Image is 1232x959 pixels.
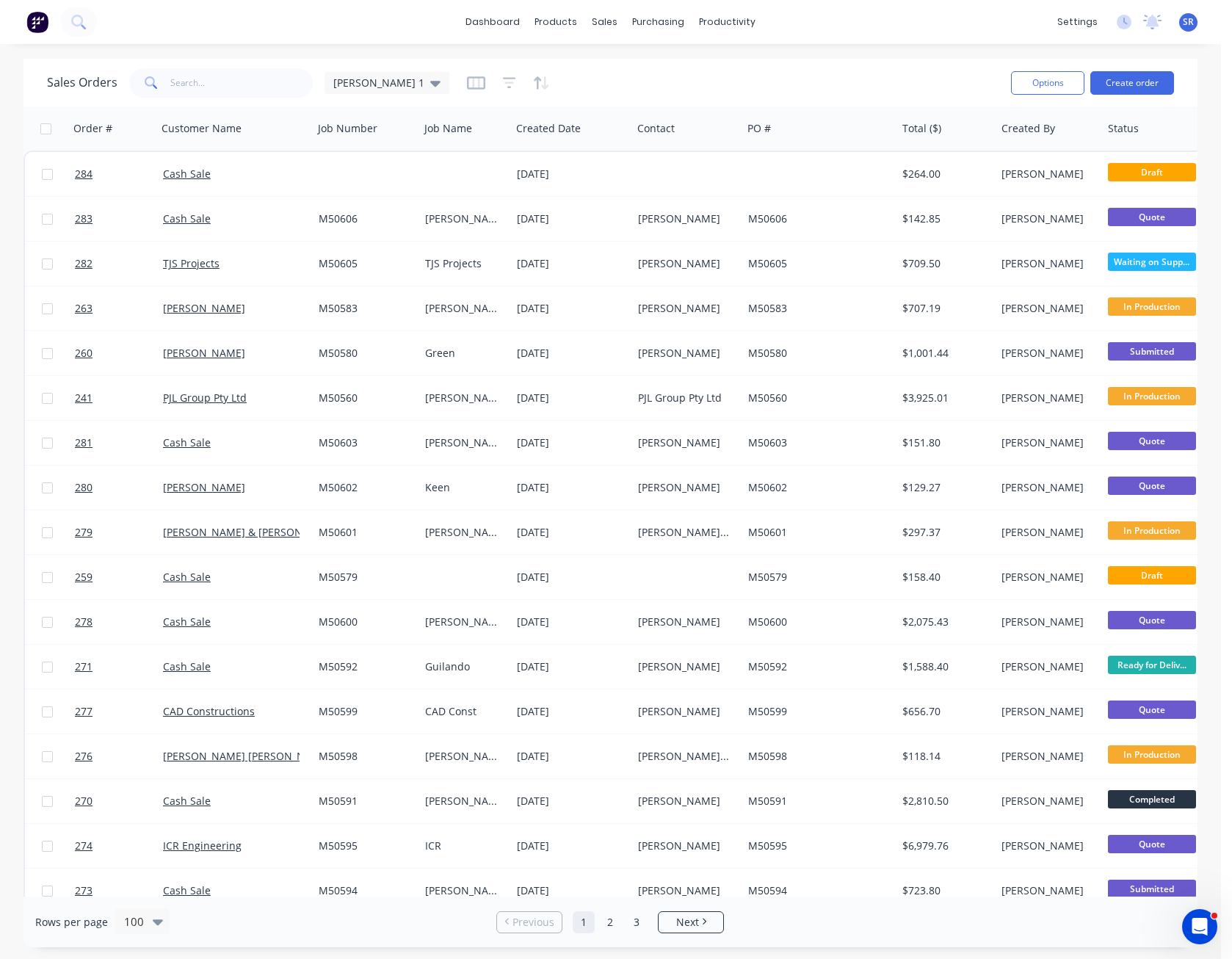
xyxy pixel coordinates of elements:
[748,346,884,361] div: M50580
[35,915,108,930] span: Rows per page
[748,391,884,405] div: M50560
[517,480,626,495] div: [DATE]
[748,256,884,271] div: M50605
[75,167,93,181] span: 284
[638,615,731,629] div: [PERSON_NAME]
[163,883,211,897] a: Cash Sale
[1108,656,1196,674] span: Ready for Deliv...
[319,211,409,226] div: M50606
[1182,909,1217,944] iframe: Intercom live chat
[638,301,731,316] div: [PERSON_NAME]
[1108,477,1196,495] span: Quote
[163,346,245,360] a: [PERSON_NAME]
[75,779,163,823] a: 270
[75,256,93,271] span: 282
[75,435,93,450] span: 281
[625,11,692,33] div: purchasing
[517,704,626,719] div: [DATE]
[1108,701,1196,719] span: Quote
[75,525,93,540] span: 279
[75,659,93,674] span: 271
[163,704,255,718] a: CAD Constructions
[638,704,731,719] div: [PERSON_NAME]
[1001,256,1092,271] div: [PERSON_NAME]
[75,794,93,808] span: 270
[659,915,723,930] a: Next page
[747,121,771,136] div: PO #
[319,883,409,898] div: M50594
[333,75,424,90] span: [PERSON_NAME] 1
[1001,346,1092,361] div: [PERSON_NAME]
[425,659,501,674] div: Guilando
[1108,566,1196,585] span: Draft
[425,301,501,316] div: [PERSON_NAME]
[1001,167,1092,181] div: [PERSON_NAME]
[748,615,884,629] div: M50600
[163,659,211,673] a: Cash Sale
[748,659,884,674] div: M50592
[516,121,581,136] div: Created Date
[517,256,626,271] div: [DATE]
[75,466,163,510] a: 280
[637,121,675,136] div: Contact
[638,256,731,271] div: [PERSON_NAME]
[458,11,527,33] a: dashboard
[1108,880,1196,898] span: Submitted
[1001,794,1092,808] div: [PERSON_NAME]
[318,121,377,136] div: Job Number
[1108,163,1196,181] span: Draft
[517,301,626,316] div: [DATE]
[748,301,884,316] div: M50583
[1108,790,1196,808] span: Completed
[75,749,93,764] span: 276
[163,167,211,181] a: Cash Sale
[638,749,731,764] div: [PERSON_NAME] [PERSON_NAME]
[517,615,626,629] div: [DATE]
[1001,615,1092,629] div: [PERSON_NAME]
[75,421,163,465] a: 281
[75,869,163,913] a: 273
[748,794,884,808] div: M50591
[424,121,472,136] div: Job Name
[1090,71,1174,95] button: Create order
[163,615,211,629] a: Cash Sale
[75,510,163,554] a: 279
[902,839,985,853] div: $6,979.76
[319,346,409,361] div: M50580
[748,435,884,450] div: M50603
[517,525,626,540] div: [DATE]
[319,256,409,271] div: M50605
[163,435,211,449] a: Cash Sale
[638,839,731,853] div: [PERSON_NAME]
[163,256,220,270] a: TJS Projects
[748,839,884,853] div: M50595
[638,435,731,450] div: [PERSON_NAME]
[1108,611,1196,629] span: Quote
[902,167,985,181] div: $264.00
[26,11,48,33] img: Factory
[517,883,626,898] div: [DATE]
[75,480,93,495] span: 280
[902,480,985,495] div: $129.27
[75,645,163,689] a: 271
[1108,745,1196,764] span: In Production
[1001,659,1092,674] div: [PERSON_NAME]
[1108,208,1196,226] span: Quote
[902,794,985,808] div: $2,810.50
[1183,15,1194,29] span: SR
[902,346,985,361] div: $1,001.44
[319,615,409,629] div: M50600
[425,839,501,853] div: ICR
[748,883,884,898] div: M50594
[490,911,730,933] ul: Pagination
[638,525,731,540] div: [PERSON_NAME] & [PERSON_NAME]
[319,659,409,674] div: M50592
[75,883,93,898] span: 273
[75,734,163,778] a: 276
[319,301,409,316] div: M50583
[638,211,731,226] div: [PERSON_NAME]
[75,286,163,330] a: 263
[692,11,763,33] div: productivity
[1108,387,1196,405] span: In Production
[319,480,409,495] div: M50602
